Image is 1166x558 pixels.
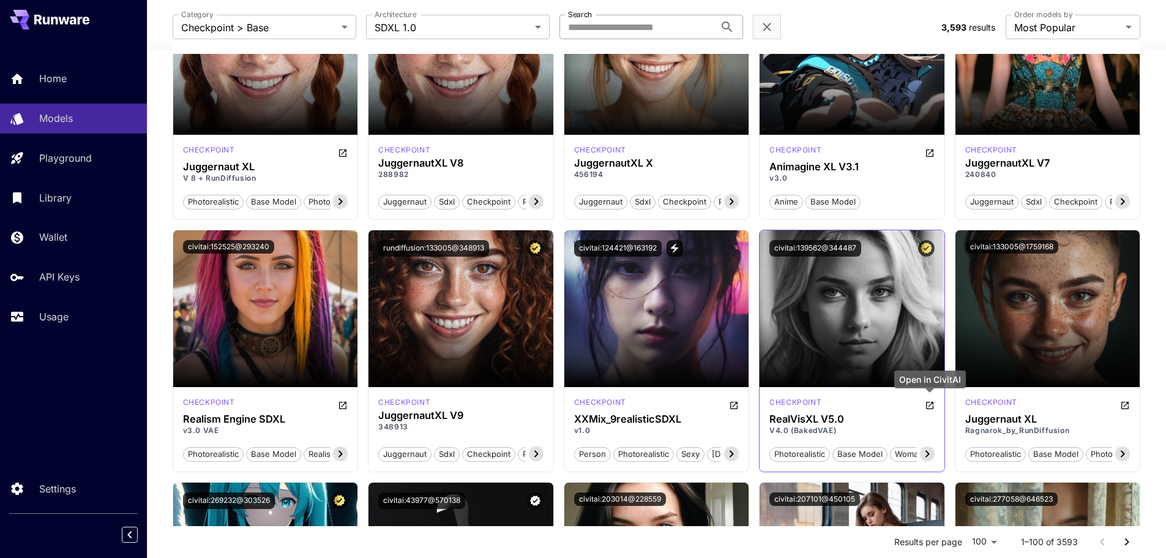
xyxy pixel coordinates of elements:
[770,196,802,208] span: anime
[965,157,1130,169] div: JuggernautXL V7
[965,397,1017,412] div: SDXL 1.0
[805,194,861,209] button: base model
[769,194,803,209] button: anime
[378,194,432,209] button: juggernaut
[769,397,821,412] div: SDXL 1.0
[969,22,995,32] span: results
[184,196,243,208] span: photorealistic
[574,492,666,506] button: civitai:203014@228559
[375,9,416,20] label: Architecture
[1022,196,1046,208] span: sdxl
[769,413,935,425] h3: RealVisXL V5.0
[39,230,67,244] p: Wallet
[331,492,348,509] button: Certified Model – Vetted for best performance and includes a commercial license.
[568,9,592,20] label: Search
[462,194,515,209] button: checkpoint
[1021,536,1078,548] p: 1–100 of 3593
[769,240,861,257] button: civitai:139562@344487
[965,425,1130,436] p: Ragnarok_by_RunDiffusion
[769,492,860,506] button: civitai:207101@450105
[379,448,431,461] span: juggernaut
[575,448,610,461] span: person
[574,446,611,462] button: person
[965,240,1058,254] button: civitai:133005@1759168
[677,448,704,461] span: sexy
[181,9,214,20] label: Category
[614,448,673,461] span: photorealistic
[965,413,1130,425] h3: Juggernaut XL
[965,145,1017,156] p: checkpoint
[925,145,935,159] button: Open in CivitAI
[183,240,274,254] button: civitai:152525@293240
[527,492,544,509] button: Verified working
[527,240,544,257] button: Certified Model – Vetted for best performance and includes a commercial license.
[630,194,656,209] button: sdxl
[967,533,1001,551] div: 100
[183,397,235,408] p: checkpoint
[769,425,935,436] p: V4.0 (BakedVAE)
[518,194,578,209] button: photorealistic
[184,448,243,461] span: photorealistic
[183,413,348,425] h3: Realism Engine SDXL
[378,421,544,432] p: 348913
[304,194,335,209] button: photo
[518,448,578,461] span: photorealistic
[894,536,962,548] p: Results per page
[304,446,371,462] button: realism engine
[462,446,515,462] button: checkpoint
[806,196,860,208] span: base model
[39,190,72,205] p: Library
[247,196,301,208] span: base model
[894,371,966,388] div: Open in CivitAI
[918,240,935,257] button: Certified Model – Vetted for best performance and includes a commercial license.
[378,397,430,408] div: SDXL 1.0
[1050,196,1102,208] span: checkpoint
[338,397,348,412] button: Open in CivitAI
[122,527,138,543] button: Collapse sidebar
[378,157,544,169] div: JuggernautXL V8
[1028,446,1083,462] button: base model
[39,481,76,496] p: Settings
[890,446,928,462] button: woman
[435,196,459,208] span: sdxl
[714,196,774,208] span: photorealistic
[574,240,662,257] button: civitai:124421@163192
[435,448,459,461] span: sdxl
[769,145,821,159] div: SDXL 1.0
[183,173,348,184] p: V 8 + RunDiffusion
[833,448,887,461] span: base model
[518,196,578,208] span: photorealistic
[1029,448,1083,461] span: base model
[574,413,739,425] h3: XXMix_9realisticSDXL
[659,196,711,208] span: checkpoint
[378,410,544,421] h3: JuggernautXL V9
[574,157,739,169] h3: JuggernautXL X
[925,397,935,412] button: Open in CivitAI
[183,194,244,209] button: photorealistic
[378,145,430,156] div: SDXL 1.0
[965,169,1130,180] p: 240840
[769,173,935,184] p: v3.0
[1014,20,1121,35] span: Most Popular
[667,240,683,257] button: View trigger words
[378,240,489,257] button: rundiffusion:133005@348913
[304,196,335,208] span: photo
[378,446,432,462] button: juggernaut
[714,194,774,209] button: photorealistic
[769,161,935,173] div: Animagine XL V3.1
[183,161,348,173] h3: Juggernaut XL
[183,145,235,156] p: checkpoint
[375,20,530,35] span: SDXL 1.0
[965,145,1017,156] div: SDXL 1.0
[181,20,337,35] span: Checkpoint > Base
[1105,196,1165,208] span: photorealistic
[39,309,69,324] p: Usage
[39,111,73,126] p: Models
[338,145,348,159] button: Open in CivitAI
[434,194,460,209] button: sdxl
